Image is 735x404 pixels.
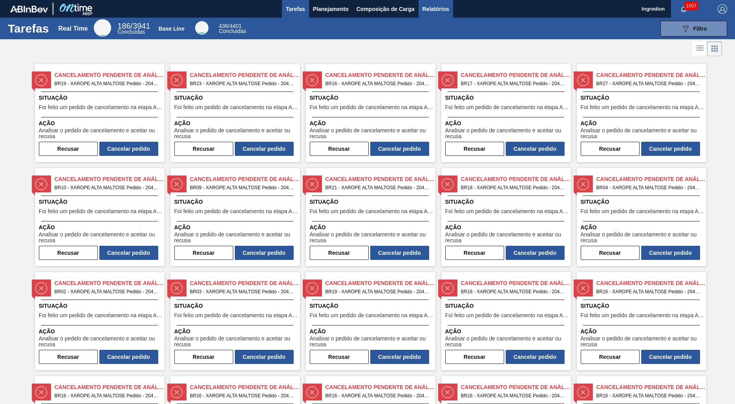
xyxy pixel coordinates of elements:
span: BR16 - XAROPE ALTA MALTOSE Pedido - 2041201 [325,79,429,88]
span: Ação [174,327,298,336]
span: Foi feito um pedido de cancelamento na etapa Aguardando Faturamento [174,313,298,318]
span: Analisar o pedido de cancelamento e aceitar ou recusa [310,336,433,348]
span: BR19 - XAROPE ALTA MALTOSE Pedido - 2041121 [55,79,158,88]
button: Cancelar pedido [370,142,429,156]
span: Analisar o pedido de cancelamento e aceitar ou recusa [310,232,433,244]
span: Situação [445,302,569,310]
span: Situação [445,198,569,206]
span: Situação [310,302,433,310]
span: Foi feito um pedido de cancelamento na etapa Aguardando Faturamento [581,313,704,318]
span: Analisar o pedido de cancelamento e aceitar ou recusa [174,336,298,348]
span: Ação [39,223,163,232]
img: TNhmsLtSVTkK8tSr43FrP2fwEKptu5GPRR3wAAAABJRU5ErkJggg== [10,5,48,13]
span: BR16 - XAROPE ALTA MALTOSE Pedido - 2041200 [461,287,565,296]
span: Situação [581,302,704,310]
span: BR10 - XAROPE ALTA MALTOSE Pedido - 2041272 [55,183,158,192]
div: Completar tarefa: 30285048 [174,348,294,364]
img: status [577,74,589,86]
button: Cancelar pedido [99,246,158,260]
span: Situação [581,94,704,102]
div: Visão em Lista [693,41,707,56]
span: Analisar o pedido de cancelamento e aceitar ou recusa [39,232,163,244]
h1: Tarefas [8,24,49,33]
img: status [577,178,589,190]
span: Cancelamento Pendente de Análise [190,279,300,287]
span: Situação [174,94,298,102]
button: Recusar [310,350,369,364]
span: BR16 - XAROPE ALTA MALTOSE Pedido - 2041268 [55,391,158,400]
div: Completar tarefa: 30285038 [581,140,700,156]
div: Completar tarefa: 30285043 [445,244,565,260]
span: BR16 - XAROPE ALTA MALTOSE Pedido - 2041267 [190,391,294,400]
div: Base Line [195,21,208,35]
span: Ação [581,327,704,336]
span: Ação [445,327,569,336]
button: Recusar [39,142,98,156]
span: Cancelamento Pendente de Análise [461,279,571,287]
span: BR03 - XAROPE ALTA MALTOSE Pedido - 2041221 [190,287,294,296]
span: BR16 - XAROPE ALTA MALTOSE Pedido - 2041266 [325,391,429,400]
img: status [171,282,183,294]
span: Cancelamento Pendente de Análise [55,279,165,287]
img: status [442,74,453,86]
div: Completar tarefa: 30285036 [310,140,429,156]
img: status [306,386,318,398]
span: Foi feito um pedido de cancelamento na etapa Aguardando Faturamento [39,104,163,110]
span: Ação [39,119,163,128]
span: Situação [39,94,163,102]
div: Completar tarefa: 30285058 [310,348,429,364]
span: Ação [310,223,433,232]
span: Ação [310,119,433,128]
span: Analisar o pedido de cancelamento e aceitar ou recusa [310,128,433,140]
span: Ação [39,327,163,336]
span: Cancelamento Pendente de Análise [190,175,300,183]
button: Recusar [39,350,98,364]
button: Cancelar pedido [99,142,158,156]
span: Foi feito um pedido de cancelamento na etapa Aguardando Faturamento [310,208,433,214]
span: Situação [310,198,433,206]
span: BR19 - XAROPE ALTA MALTOSE Pedido - 2041120 [325,287,429,296]
span: Analisar o pedido de cancelamento e aceitar ou recusa [581,128,704,140]
span: Concluídas [219,28,246,34]
span: Cancelamento Pendente de Análise [325,71,435,79]
span: Ação [445,223,569,232]
img: status [442,282,453,294]
div: Completar tarefa: 30285035 [174,140,294,156]
span: BR21 - XAROPE ALTA MALTOSE Pedido - 2041224 [325,183,429,192]
span: Relatórios [422,4,449,14]
span: BR16 - XAROPE ALTA MALTOSE Pedido - 2041265 [461,391,565,400]
span: Analisar o pedido de cancelamento e aceitar ou recusa [39,128,163,140]
span: Cancelamento Pendente de Análise [190,383,300,391]
img: status [171,74,183,86]
span: Situação [39,198,163,206]
span: Foi feito um pedido de cancelamento na etapa Aguardando Faturamento [310,313,433,318]
span: Foi feito um pedido de cancelamento na etapa Aguardando Faturamento [581,104,704,110]
span: Analisar o pedido de cancelamento e aceitar ou recusa [581,336,704,348]
button: Cancelar pedido [641,350,700,364]
button: Recusar [445,142,504,156]
img: status [35,282,47,294]
span: Tarefas [286,4,305,14]
span: Cancelamento Pendente de Análise [461,175,571,183]
img: status [577,282,589,294]
span: Foi feito um pedido de cancelamento na etapa Aguardando Faturamento [310,104,433,110]
span: Cancelamento Pendente de Análise [596,71,706,79]
span: Filtro [693,26,707,32]
img: status [306,282,318,294]
button: Filtro [660,21,727,37]
div: Completar tarefa: 30285037 [445,140,565,156]
span: Ação [174,223,298,232]
span: Ação [581,119,704,128]
img: Logout [718,4,727,14]
span: Ação [445,119,569,128]
span: BR18 - XAROPE ALTA MALTOSE Pedido - 2041269 [461,183,565,192]
img: status [306,74,318,86]
button: Cancelar pedido [99,350,158,364]
span: Analisar o pedido de cancelamento e aceitar ou recusa [581,232,704,244]
button: Cancelar pedido [235,246,294,260]
span: Situação [174,198,298,206]
span: BR23 - XAROPE ALTA MALTOSE Pedido - 2041277 [190,79,294,88]
button: Cancelar pedido [506,350,565,364]
button: Cancelar pedido [370,350,429,364]
span: / 4401 [219,23,241,29]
